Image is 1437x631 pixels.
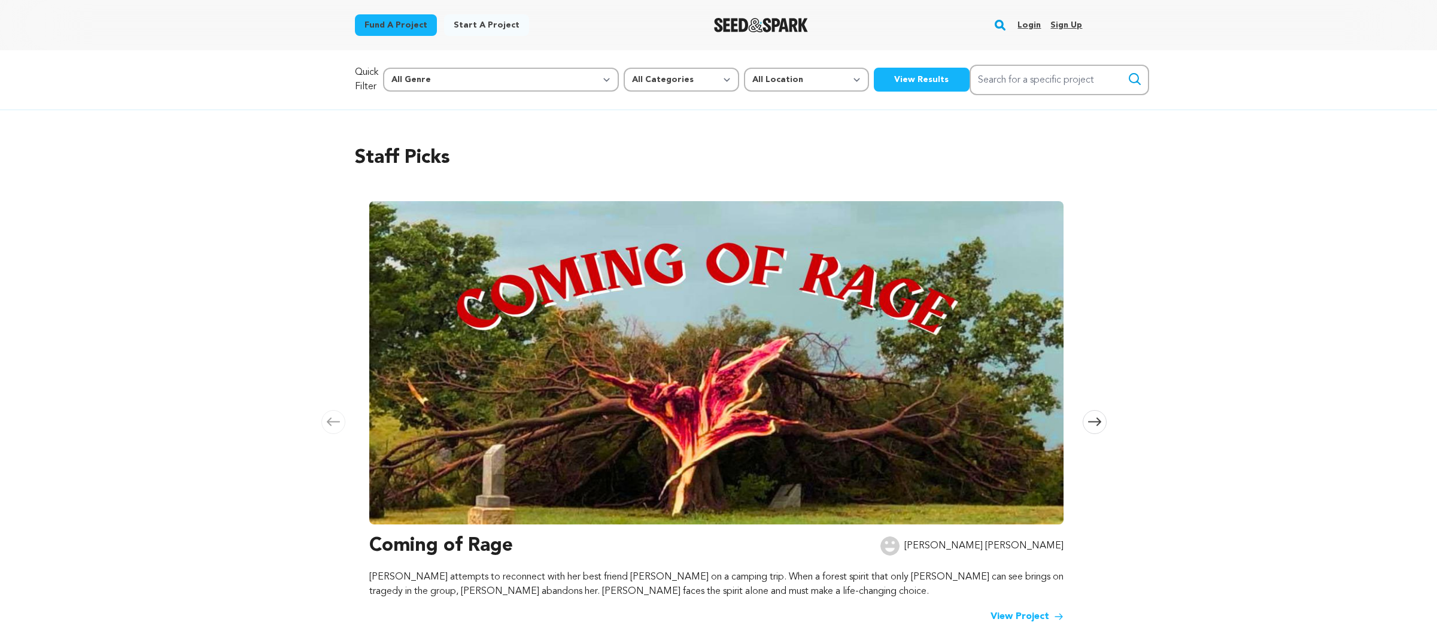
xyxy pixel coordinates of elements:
[355,14,437,36] a: Fund a project
[874,68,970,92] button: View Results
[355,65,378,94] p: Quick Filter
[991,609,1064,624] a: View Project
[1050,16,1082,35] a: Sign up
[369,570,1064,599] p: [PERSON_NAME] attempts to reconnect with her best friend [PERSON_NAME] on a camping trip. When a ...
[970,65,1149,95] input: Search for a specific project
[1017,16,1041,35] a: Login
[904,539,1064,553] p: [PERSON_NAME] [PERSON_NAME]
[369,201,1064,524] img: Coming of Rage image
[369,532,513,560] h3: Coming of Rage
[880,536,900,556] img: user.png
[444,14,529,36] a: Start a project
[714,18,808,32] a: Seed&Spark Homepage
[355,144,1083,172] h2: Staff Picks
[714,18,808,32] img: Seed&Spark Logo Dark Mode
